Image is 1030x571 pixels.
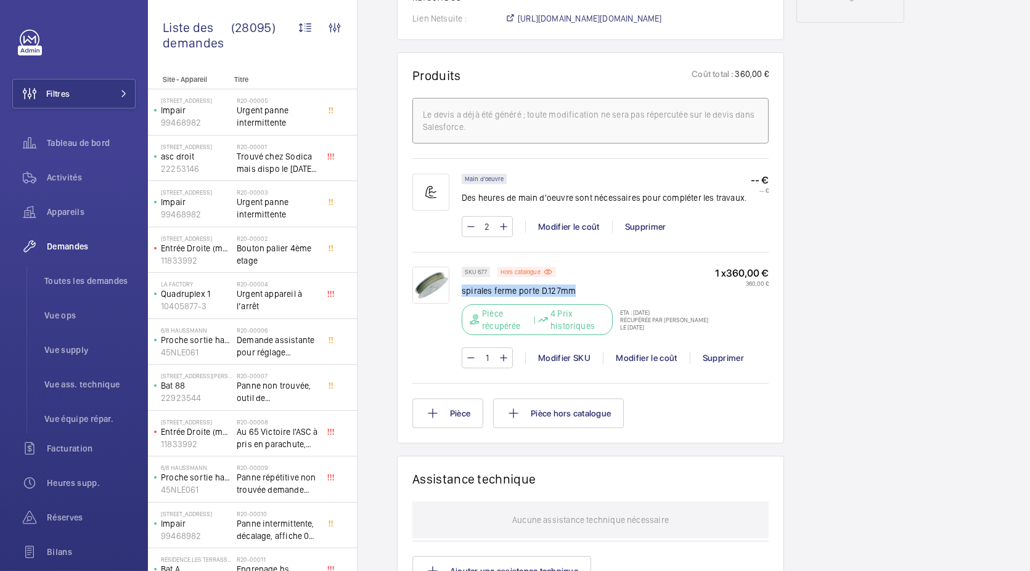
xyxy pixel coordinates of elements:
h1: Assistance technique [412,471,536,487]
p: 99468982 [161,530,232,542]
h2: R20-00007 [237,372,318,379]
p: Impair [161,196,232,208]
p: -- € [751,174,769,187]
p: 6/8 Haussmann [161,464,232,471]
h2: R20-00010 [237,510,318,517]
p: Proche sortie hall Pelletier [161,471,232,484]
p: Proche sortie hall Pelletier [161,334,232,346]
p: 22923544 [161,392,232,404]
p: Bat 88 [161,379,232,392]
span: Tableau de bord [47,137,136,149]
p: [STREET_ADDRESS] [161,510,232,517]
p: Impair [161,104,232,116]
a: [URL][DOMAIN_NAME][DOMAIN_NAME] [505,12,662,25]
p: Des heures de main d'oeuvre sont nécessaires pour compléter les travaux. [462,192,746,204]
span: Filtres [46,87,70,100]
p: [STREET_ADDRESS] [161,188,232,196]
span: Heures supp. [47,477,136,489]
button: Filtres [12,79,136,108]
div: Supprimer [690,352,756,364]
p: SKU 677 [465,270,487,274]
p: Titre [234,75,316,84]
p: Impair [161,517,232,530]
div: | [533,314,536,326]
p: Récupérée par [PERSON_NAME] le [DATE] [613,316,715,331]
h2: R20-00004 [237,280,318,288]
span: Urgent panne intermittente [237,104,318,129]
h2: R20-00009 [237,464,318,471]
span: Appareils [47,206,136,218]
p: 99468982 [161,208,232,221]
p: 6/8 Haussmann [161,326,232,334]
p: 11833992 [161,254,232,267]
div: Modifier SKU [525,352,603,364]
h2: R20-00008 [237,418,318,426]
p: La Factory [161,280,232,288]
span: Panne non trouvée, outil de déverouillouge impératif pour le diagnostic [237,379,318,404]
span: Trouvé chez Sodica mais dispo le [DATE] [URL][DOMAIN_NAME] [237,150,318,175]
p: [STREET_ADDRESS][PERSON_NAME] [161,372,232,379]
p: 1 x 360,00 € [715,267,769,280]
h1: Produits [412,68,461,83]
p: Hors catalogue [501,270,541,274]
p: 360,00 € [734,68,769,83]
h2: R20-00003 [237,188,318,196]
p: asc droit [161,150,232,163]
p: 360,00 € [715,280,769,287]
p: 4 Prix historiques [550,307,605,332]
img: muscle-sm.svg [412,174,449,211]
div: Le devis a déjà été généré ; toute modification ne sera pas répercutée sur le devis dans Salesforce. [423,108,758,133]
img: nl6ozolIOx45yU3ihN5xOn_AytEGkLvKxh218ydWoWG6pY1e.png [412,267,449,304]
span: Urgent panne intermittente [237,196,318,221]
span: Bilans [47,546,136,558]
span: Vue ops [44,309,136,322]
span: Vue supply [44,344,136,356]
p: Entrée Droite (monte-charge) [161,426,232,438]
span: Activités [47,171,136,184]
p: 99468982 [161,116,232,129]
span: Facturation [47,442,136,455]
h2: R20-00011 [237,556,318,563]
div: Modifier le coût [603,352,690,364]
p: Entrée Droite (monte-charge) [161,242,232,254]
span: Bouton palier 4ème etage [237,242,318,267]
p: Résidence les Terrasse - [STREET_ADDRESS] [161,556,232,563]
h2: R20-00006 [237,326,318,334]
span: Au 65 Victoire l'ASC à pris en parachute, toutes les sécu coupé, il est au 3 ème, asc sans machin... [237,426,318,450]
button: Pièce [412,399,483,428]
h2: R20-00005 [237,97,318,104]
span: Urgent appareil à l’arrêt [237,288,318,312]
span: Toutes les demandes [44,275,136,287]
p: spirales ferme porte D.127mm [462,285,715,297]
div: Modifier le coût [525,221,612,233]
p: Pièce récupérée [482,307,531,332]
p: 22253146 [161,163,232,175]
span: Vue équipe répar. [44,413,136,425]
span: Panne intermittente, décalage, affiche 0 au palier alors que l'appareil se trouve au 1er étage, c... [237,517,318,542]
p: Coût total : [692,68,734,83]
p: Quadruplex 1 [161,288,232,300]
p: [STREET_ADDRESS] [161,97,232,104]
p: Aucune assistance technique nécessaire [512,501,669,538]
span: [URL][DOMAIN_NAME][DOMAIN_NAME] [518,12,662,25]
p: 11833992 [161,438,232,450]
p: 45NLE061 [161,484,232,496]
div: Supprimer [612,221,679,233]
p: [STREET_ADDRESS] [161,418,232,426]
button: Pièce hors catalogue [493,399,624,428]
p: 45NLE061 [161,346,232,358]
p: Site - Appareil [148,75,229,84]
h2: R20-00002 [237,235,318,242]
p: Main d'oeuvre [465,177,504,181]
span: Panne répétitive non trouvée demande assistance expert technique [237,471,318,496]
span: Vue ass. technique [44,378,136,391]
p: [STREET_ADDRESS] [161,235,232,242]
p: ETA : [DATE] [613,309,715,316]
p: -- € [751,187,769,194]
p: [STREET_ADDRESS] [161,143,232,150]
p: 10405877-3 [161,300,232,312]
span: Demande assistante pour réglage d'opérateurs porte cabine double accès [237,334,318,358]
span: Demandes [47,240,136,253]
h2: R20-00001 [237,143,318,150]
span: Liste des demandes [163,20,231,51]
